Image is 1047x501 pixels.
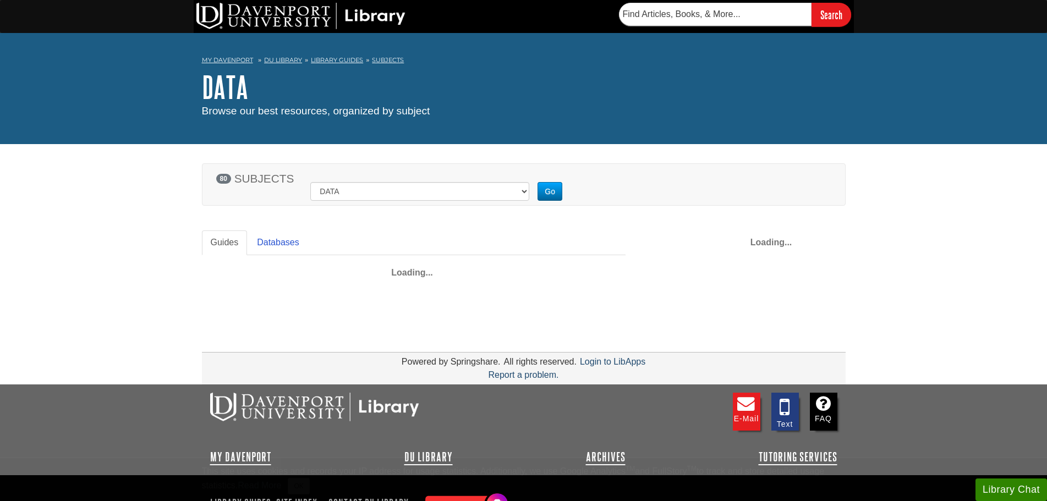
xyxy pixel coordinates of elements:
[248,230,308,255] a: Databases
[538,182,562,201] button: Go
[400,357,502,366] div: Powered by Springshare.
[238,481,281,490] a: Read More
[202,465,846,494] div: This site uses cookies and records your IP address for usage statistics. Additionally, we use Goo...
[202,217,846,285] section: Content by Subject
[975,478,1047,501] button: Library Chat
[202,150,846,217] section: Subject Search Bar
[687,465,697,472] sup: TM
[619,3,812,26] input: Find Articles, Books, & More...
[771,393,799,431] a: Text
[202,70,846,103] h1: DATA
[216,174,231,184] span: 80
[586,450,626,464] a: Archives
[810,393,837,431] a: FAQ
[210,450,271,464] a: My Davenport
[202,261,623,279] div: Loading...
[626,465,635,472] sup: TM
[372,56,404,64] a: Subjects
[697,230,846,249] div: Loading...
[619,3,851,26] form: Searches DU Library's articles, books, and more
[196,3,405,29] img: DU Library
[733,393,760,431] a: E-mail
[812,3,851,26] input: Search
[404,450,453,464] a: DU Library
[202,230,248,255] a: Guides
[759,450,837,464] a: Tutoring Services
[264,56,302,64] a: DU Library
[234,172,294,185] span: SUBJECTS
[202,56,253,65] a: My Davenport
[488,370,558,379] a: Report a problem.
[202,53,846,70] nav: breadcrumb
[288,478,309,494] button: Close
[580,357,645,366] a: Login to LibApps
[210,393,419,421] img: DU Libraries
[502,357,578,366] div: All rights reserved.
[311,56,363,64] a: Library Guides
[202,103,846,119] div: Browse our best resources, organized by subject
